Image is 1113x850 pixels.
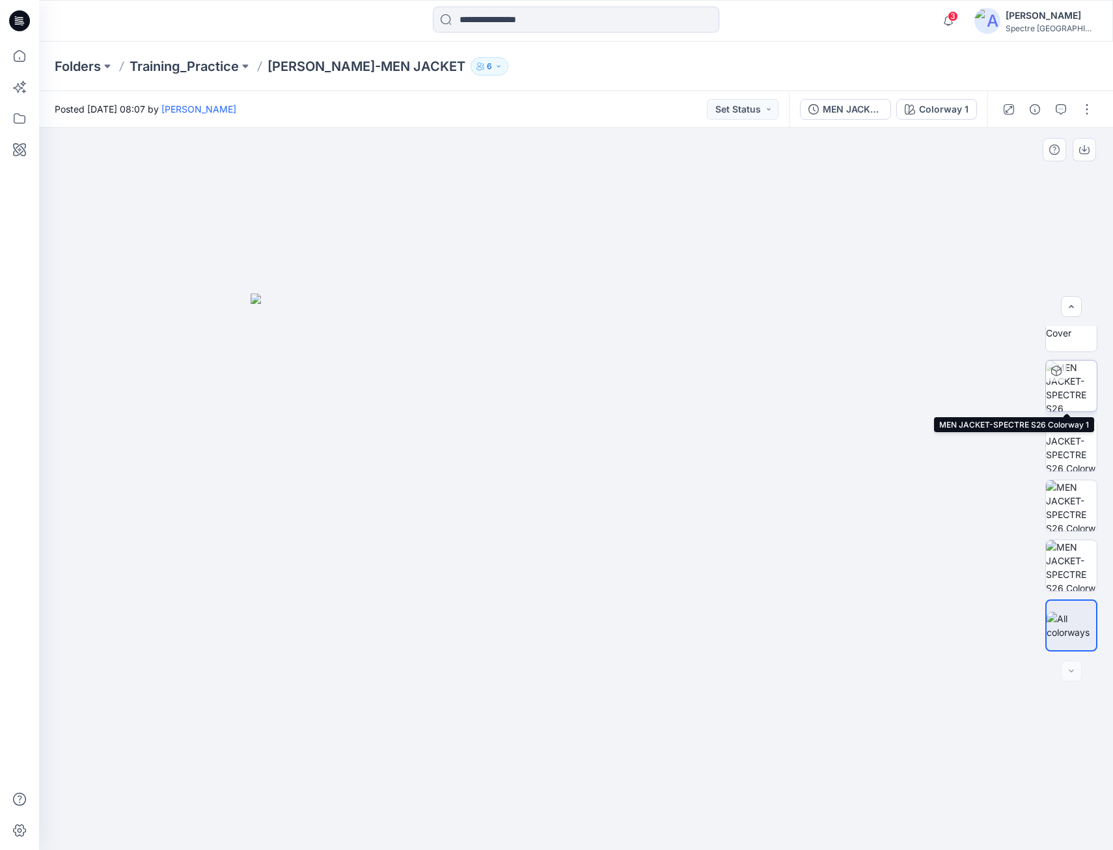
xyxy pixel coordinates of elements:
span: 3 [948,11,958,21]
div: MEN JACKET-SPECTRE S26 [823,102,883,117]
div: Spectre [GEOGRAPHIC_DATA] [1006,23,1097,33]
img: eyJhbGciOiJIUzI1NiIsImtpZCI6IjAiLCJzbHQiOiJzZXMiLCJ0eXAiOiJKV1QifQ.eyJkYXRhIjp7InR5cGUiOiJzdG9yYW... [251,294,901,850]
img: avatar [974,8,1000,34]
p: 6 [487,59,492,74]
img: Colorway Cover [1046,312,1097,340]
p: [PERSON_NAME]-MEN JACKET [268,57,465,75]
button: Details [1024,99,1045,120]
button: Colorway 1 [896,99,977,120]
img: MEN JACKET-SPECTRE S26_Colorway 1 [1046,480,1097,531]
div: [PERSON_NAME] [1006,8,1097,23]
button: 6 [471,57,508,75]
a: Folders [55,57,101,75]
button: MEN JACKET-SPECTRE S26 [800,99,891,120]
a: [PERSON_NAME] [161,103,236,115]
img: All colorways [1047,612,1096,639]
img: MEN JACKET-SPECTRE S26_Colorway 1_Back [1046,540,1097,591]
div: Colorway 1 [919,102,969,117]
img: MEN JACKET-SPECTRE S26_Colorway 1_Front [1046,420,1097,471]
a: Training_Practice [130,57,239,75]
span: Posted [DATE] 08:07 by [55,102,236,116]
img: MEN JACKET-SPECTRE S26 Colorway 1 [1046,361,1097,411]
